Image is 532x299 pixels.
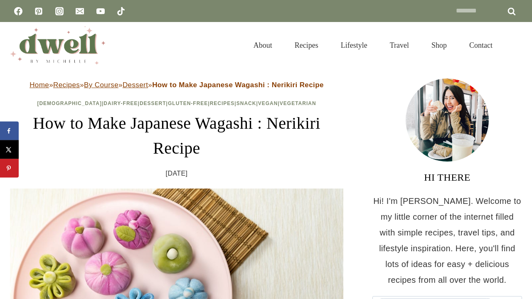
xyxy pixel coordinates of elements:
[372,193,522,288] p: Hi! I'm [PERSON_NAME]. Welcome to my little corner of the internet filled with simple recipes, tr...
[458,31,504,60] a: Contact
[10,111,343,161] h1: How to Make Japanese Wagashi : Nerikiri Recipe
[242,31,283,60] a: About
[37,100,316,106] span: | | | | | | |
[92,3,109,20] a: YouTube
[10,3,27,20] a: Facebook
[51,3,68,20] a: Instagram
[236,100,256,106] a: Snack
[37,100,102,106] a: [DEMOGRAPHIC_DATA]
[140,100,166,106] a: Dessert
[53,81,80,89] a: Recipes
[210,100,235,106] a: Recipes
[242,31,504,60] nav: Primary Navigation
[123,81,148,89] a: Dessert
[166,167,188,180] time: [DATE]
[168,100,208,106] a: Gluten-Free
[103,100,138,106] a: Dairy-Free
[283,31,330,60] a: Recipes
[84,81,118,89] a: By Course
[508,38,522,52] button: View Search Form
[258,100,278,106] a: Vegan
[280,100,316,106] a: Vegetarian
[71,3,88,20] a: Email
[113,3,129,20] a: TikTok
[30,81,324,89] span: » » » »
[330,31,379,60] a: Lifestyle
[372,170,522,185] h3: HI THERE
[152,81,324,89] strong: How to Make Japanese Wagashi : Nerikiri Recipe
[420,31,458,60] a: Shop
[30,81,49,89] a: Home
[10,26,106,64] img: DWELL by michelle
[379,31,420,60] a: Travel
[30,3,47,20] a: Pinterest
